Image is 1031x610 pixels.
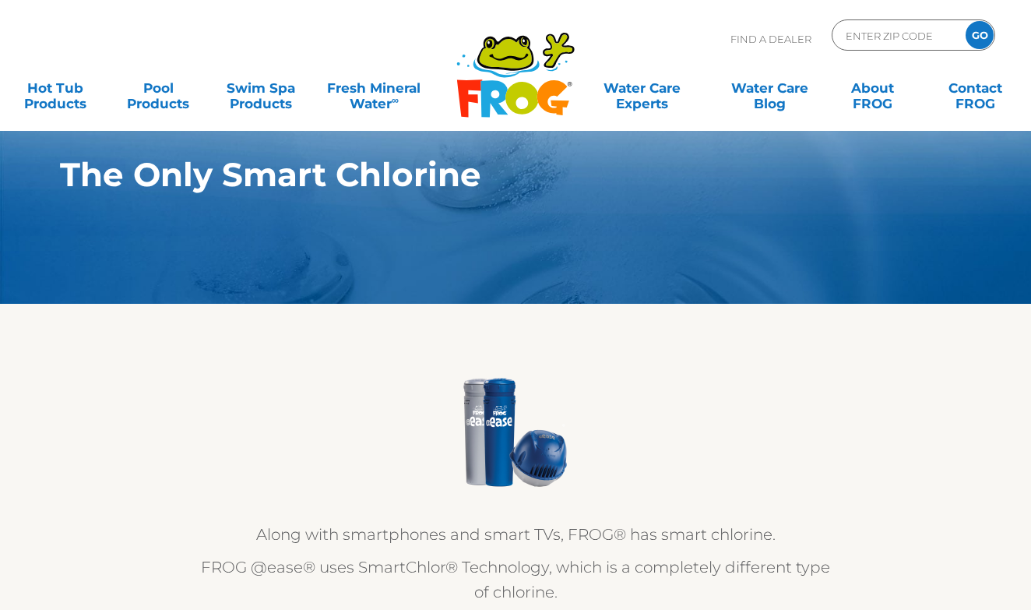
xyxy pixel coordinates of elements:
p: Along with smartphones and smart TVs, FROG® has smart chlorine. [196,522,835,547]
a: Swim SpaProducts [221,72,301,104]
input: GO [966,21,994,49]
input: Zip Code Form [844,24,949,47]
p: FROG @ease® uses SmartChlor® Technology, which is a completely different type of chlorine. [196,555,835,605]
img: @ease & Inline [457,374,574,491]
a: PoolProducts [118,72,199,104]
h1: The Only Smart Chlorine [60,156,899,193]
a: Water CareBlog [730,72,810,104]
a: ContactFROG [935,72,1015,104]
sup: ∞ [392,94,399,106]
a: Fresh MineralWater∞ [324,72,424,104]
a: Hot TubProducts [16,72,96,104]
a: AboutFROG [832,72,913,104]
a: Water CareExperts [577,72,707,104]
p: Find A Dealer [730,19,811,58]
